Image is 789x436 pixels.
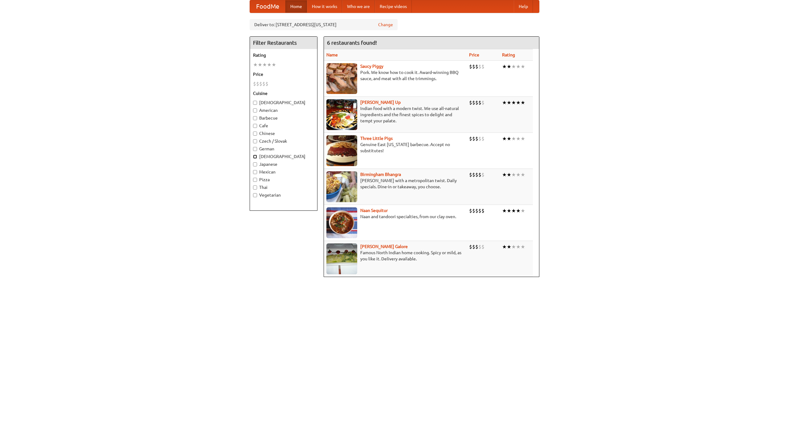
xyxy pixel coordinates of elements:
[253,115,314,121] label: Barbecue
[481,243,484,250] li: $
[472,171,475,178] li: $
[475,171,478,178] li: $
[502,99,507,106] li: ★
[253,184,314,190] label: Thai
[360,100,401,105] a: [PERSON_NAME] Up
[360,136,393,141] b: Three Little Pigs
[272,61,276,68] li: ★
[326,214,464,220] p: Naan and tandoori specialties, from our clay oven.
[516,63,521,70] li: ★
[258,61,262,68] li: ★
[521,207,525,214] li: ★
[253,52,314,58] h5: Rating
[472,63,475,70] li: $
[267,61,272,68] li: ★
[472,207,475,214] li: $
[360,172,401,177] a: Birmingham Bhangra
[478,207,481,214] li: $
[326,105,464,124] p: Indian food with a modern twist. We use all-natural ingredients and the finest spices to delight ...
[469,63,472,70] li: $
[253,192,314,198] label: Vegetarian
[253,71,314,77] h5: Price
[502,135,507,142] li: ★
[253,107,314,113] label: American
[285,0,307,13] a: Home
[326,69,464,82] p: Pork. We know how to cook it. Award-winning BBQ sauce, and meat with all the trimmings.
[516,171,521,178] li: ★
[253,132,257,136] input: Chinese
[326,207,357,238] img: naansequitur.jpg
[511,171,516,178] li: ★
[253,185,257,189] input: Thai
[253,116,257,120] input: Barbecue
[507,135,511,142] li: ★
[478,135,481,142] li: $
[507,99,511,106] li: ★
[253,170,257,174] input: Mexican
[472,243,475,250] li: $
[511,135,516,142] li: ★
[481,63,484,70] li: $
[507,63,511,70] li: ★
[326,171,357,202] img: bhangra.jpg
[478,63,481,70] li: $
[502,63,507,70] li: ★
[511,99,516,106] li: ★
[502,171,507,178] li: ★
[481,99,484,106] li: $
[375,0,412,13] a: Recipe videos
[253,80,256,87] li: $
[326,135,357,166] img: littlepigs.jpg
[507,207,511,214] li: ★
[360,208,388,213] b: Naan Sequitur
[253,162,257,166] input: Japanese
[511,63,516,70] li: ★
[253,108,257,112] input: American
[307,0,342,13] a: How it works
[469,52,479,57] a: Price
[469,171,472,178] li: $
[250,19,398,30] div: Deliver to: [STREET_ADDRESS][US_STATE]
[253,130,314,137] label: Chinese
[265,80,268,87] li: $
[521,99,525,106] li: ★
[521,171,525,178] li: ★
[253,123,314,129] label: Cafe
[342,0,375,13] a: Who we are
[521,243,525,250] li: ★
[253,124,257,128] input: Cafe
[327,40,377,46] ng-pluralize: 6 restaurants found!
[469,243,472,250] li: $
[378,22,393,28] a: Change
[516,207,521,214] li: ★
[511,207,516,214] li: ★
[253,161,314,167] label: Japanese
[516,135,521,142] li: ★
[262,61,267,68] li: ★
[326,177,464,190] p: [PERSON_NAME] with a metropolitan twist. Daily specials. Dine-in or takeaway, you choose.
[256,80,259,87] li: $
[253,178,257,182] input: Pizza
[250,0,285,13] a: FoodMe
[481,171,484,178] li: $
[475,63,478,70] li: $
[521,63,525,70] li: ★
[253,90,314,96] h5: Cuisine
[472,99,475,106] li: $
[511,243,516,250] li: ★
[507,171,511,178] li: ★
[475,207,478,214] li: $
[326,250,464,262] p: Famous North Indian home cooking. Spicy or mild, as you like it. Delivery available.
[475,99,478,106] li: $
[478,99,481,106] li: $
[253,153,314,160] label: [DEMOGRAPHIC_DATA]
[360,64,383,69] b: Saucy Piggy
[475,243,478,250] li: $
[360,244,408,249] b: [PERSON_NAME] Galore
[326,63,357,94] img: saucy.jpg
[502,243,507,250] li: ★
[516,243,521,250] li: ★
[250,37,317,49] h4: Filter Restaurants
[253,61,258,68] li: ★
